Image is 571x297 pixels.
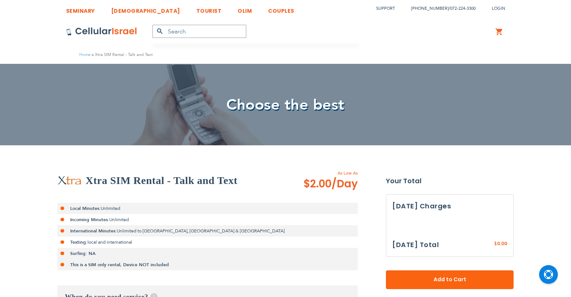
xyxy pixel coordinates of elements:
strong: Local Minutes: [70,205,101,211]
input: Search [152,25,246,38]
a: COUPLES [268,2,294,16]
img: Xtra SIM Rental - Talk and Text [57,176,82,185]
a: [PHONE_NUMBER] [411,6,449,11]
span: Add to Cart [411,276,489,283]
a: Support [376,6,395,11]
li: Xtra SIM Rental - Talk and Text [90,51,153,58]
strong: Incoming Minutes: [70,217,109,223]
a: SEMINARY [66,2,95,16]
strong: Your Total [386,175,514,187]
li: Unlimited [57,203,358,214]
h2: Xtra SIM Rental - Talk and Text [86,173,237,188]
span: 0.00 [497,240,507,247]
h3: [DATE] Total [392,239,439,250]
li: Unlimited [57,214,358,225]
button: Add to Cart [386,270,514,289]
li: / [404,3,476,14]
a: OLIM [238,2,252,16]
span: /Day [331,176,358,191]
span: $ [494,241,497,247]
span: Login [492,6,505,11]
li: local and international [57,237,358,248]
a: Home [79,52,90,57]
h3: [DATE] Charges [392,201,507,212]
a: TOURIST [196,2,222,16]
strong: Texting: [70,239,87,245]
strong: This is a SIM only rental, Device NOT included [70,262,169,268]
span: As Low As [283,170,358,176]
strong: Surfing: NA [70,250,96,256]
a: [DEMOGRAPHIC_DATA] [111,2,180,16]
strong: International Minutes: [70,228,117,234]
span: Choose the best [226,95,345,115]
span: $2.00 [303,176,358,191]
img: Cellular Israel Logo [66,27,137,36]
li: Unlimited to [GEOGRAPHIC_DATA], [GEOGRAPHIC_DATA] & [GEOGRAPHIC_DATA] [57,225,358,237]
a: 072-224-3300 [450,6,476,11]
